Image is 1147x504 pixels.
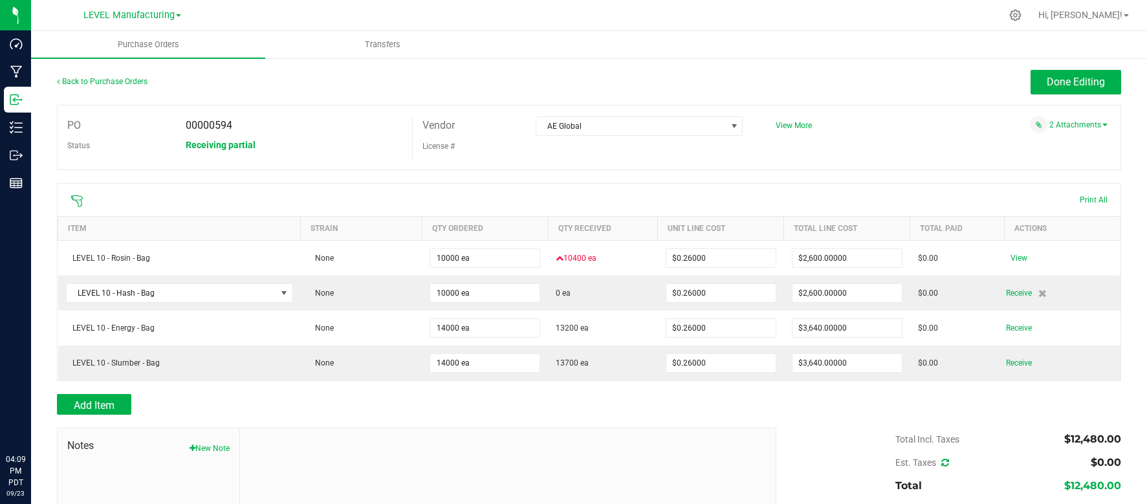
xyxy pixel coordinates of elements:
span: Attach a document [1030,116,1047,133]
th: Unit Line Cost [658,216,784,240]
span: Receiving partial [186,140,256,150]
span: Receive [1006,285,1032,301]
span: Receive [1006,355,1032,371]
span: $0.00 [1091,456,1121,468]
span: Print All [1080,195,1108,204]
span: Transfers [347,39,418,50]
inline-svg: Outbound [10,149,23,162]
th: Qty Ordered [422,216,548,240]
input: $0.00000 [792,319,902,337]
td: $0.00 [910,345,1005,380]
button: Add Item [57,394,131,415]
span: Est. Taxes [895,457,949,468]
span: LEVEL 10 - Hash - Bag [67,284,276,302]
span: None [309,358,334,367]
span: Hi, [PERSON_NAME]! [1038,10,1122,20]
span: Notes [67,438,230,454]
span: LEVEL Manufacturing [83,10,175,21]
label: Vendor [422,116,455,135]
th: Actions [1004,216,1120,240]
span: 00000594 [186,119,232,131]
a: Back to Purchase Orders [57,77,147,86]
td: $0.00 [910,311,1005,345]
span: $12,480.00 [1064,479,1121,492]
span: Done Editing [1047,76,1105,88]
inline-svg: Inventory [10,121,23,134]
th: Qty Received [548,216,658,240]
inline-svg: Dashboard [10,38,23,50]
span: None [309,289,334,298]
input: $0.00000 [792,249,902,267]
input: $0.00000 [792,284,902,302]
span: Purchase Orders [100,39,197,50]
div: LEVEL 10 - Slumber - Bag [66,357,293,369]
th: Total Paid [910,216,1005,240]
span: None [309,254,334,263]
span: 13200 ea [556,322,589,334]
span: 10400 ea [556,252,596,264]
th: Item [58,216,301,240]
span: Add Item [74,399,115,411]
a: Transfers [265,31,499,58]
span: NO DATA FOUND [66,283,293,303]
input: 0 ea [430,249,540,267]
a: Purchase Orders [31,31,265,58]
span: AE Global [536,117,726,135]
span: 0 ea [556,287,571,299]
span: Total Incl. Taxes [895,434,959,444]
div: LEVEL 10 - Energy - Bag [66,322,293,334]
label: PO [67,116,81,135]
td: $0.00 [910,240,1005,276]
label: License # [422,137,455,156]
span: Receive [1006,320,1032,336]
p: 04:09 PM PDT [6,454,25,488]
input: 0 ea [430,319,540,337]
inline-svg: Reports [10,177,23,190]
th: Total Line Cost [784,216,910,240]
input: $0.00000 [666,354,776,372]
input: $0.00000 [666,249,776,267]
th: Strain [301,216,422,240]
a: View More [776,121,812,130]
inline-svg: Manufacturing [10,65,23,78]
a: 2 Attachments [1049,120,1108,129]
span: Total [895,479,922,492]
span: Scan packages to receive [71,195,83,208]
span: 13700 ea [556,357,589,369]
div: Manage settings [1007,9,1023,21]
span: View [1006,250,1032,266]
label: Status [67,136,90,155]
p: 09/23 [6,488,25,498]
iframe: Resource center unread badge [38,399,54,414]
button: New Note [190,443,230,454]
inline-svg: Inbound [10,93,23,106]
span: $12,480.00 [1064,433,1121,445]
input: $0.00000 [792,354,902,372]
iframe: Resource center [13,400,52,439]
span: None [309,323,334,333]
input: $0.00000 [666,319,776,337]
td: $0.00 [910,276,1005,311]
input: 0 ea [430,284,540,302]
input: 0 ea [430,354,540,372]
button: Done Editing [1031,70,1121,94]
input: $0.00000 [666,284,776,302]
div: LEVEL 10 - Rosin - Bag [66,252,293,264]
